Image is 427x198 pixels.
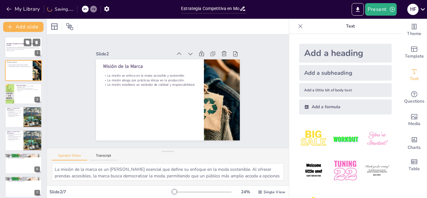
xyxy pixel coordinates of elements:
[7,134,22,136] p: Capacitar al personal es esencial para la sostenibilidad.
[7,131,22,134] p: Objetivo 2: Capacitación del Personal
[7,158,40,159] p: Obtener premios y reconocimientos públicos.
[16,88,40,89] p: Promueve un consumo responsable y ético.
[331,156,360,185] img: 5.jpeg
[299,99,392,114] div: Add a formula
[66,23,73,30] span: Position
[34,190,40,195] div: 7
[7,47,40,50] p: Esta presentación aborda la estrategia de diferenciación en sostenibilidad en la moda, destacando...
[404,98,424,105] span: Questions
[402,86,427,109] div: Get real-time input from your audience
[16,84,40,86] p: Visión de la Marca
[299,124,328,154] img: 1.jpeg
[299,65,392,81] div: Add a subheading
[402,131,427,154] div: Add charts and graphs
[7,110,22,112] p: Capacitar al personal es esencial para la sostenibilidad.
[407,3,419,16] button: H F
[49,22,59,32] div: Layout
[90,154,118,160] button: Transcript
[49,189,172,195] div: Slide 2 / 7
[7,177,40,179] p: Objetivo 3: Posicionamiento de Marca
[33,38,40,46] button: Delete Slide
[34,166,40,172] div: 6
[16,89,40,91] p: Busca transformar la industria textil hacia un futuro más consciente.
[408,120,420,127] span: Media
[407,4,419,15] div: H F
[24,38,31,46] button: Duplicate Slide
[408,144,421,151] span: Charts
[7,138,22,140] p: La participación de empleados es crucial para el éxito.
[299,44,392,63] div: Add a heading
[7,43,38,46] strong: Estrategia Competitiva en Moda Sostenible: Un Enfoque Práctico
[7,113,22,115] p: Se realizan evaluaciones para medir el conocimiento adquirido.
[52,163,284,180] textarea: La misión de la marca es un [PERSON_NAME] esencial que define su enfoque en la moda sostenible. A...
[110,57,198,99] p: La misión establece un estándar de calidad y responsabilidad.
[116,25,188,62] div: Slide 2
[5,37,42,58] div: 1
[7,107,22,111] p: Objetivo 2: Capacitación del Personal
[7,50,40,51] p: Generated with [URL]
[352,3,364,16] button: Export to PowerPoint
[5,130,42,151] div: 5
[402,19,427,41] div: Change the overall theme
[114,48,201,91] p: La misión se enfoca en la moda accesible y sostenible.
[405,53,424,60] span: Template
[7,180,40,181] p: Se lanzan campañas de comunicación verde.
[5,60,42,81] div: 2
[35,50,40,56] div: 1
[7,154,40,156] p: Objetivo 3: Posicionamiento de Marca
[409,165,420,172] span: Table
[34,97,40,102] div: 3
[118,39,206,83] p: Misión de la Marca
[52,154,87,160] button: Speaker Notes
[7,65,31,66] p: La misión aboga por prácticas éticas en la producción.
[5,176,42,197] div: 7
[34,120,40,126] div: 4
[407,30,421,37] span: Theme
[3,22,43,32] button: Add slide
[305,19,395,34] p: Text
[7,155,40,157] p: Asociar la marca con sostenibilidad es clave.
[7,136,22,138] p: Se realizan evaluaciones para medir el conocimiento adquirido.
[7,66,31,67] p: La misión establece un estándar de calidad y responsabilidad.
[363,124,392,154] img: 3.jpeg
[402,64,427,86] div: Add text boxes
[181,4,239,13] input: Insert title
[47,6,73,12] div: Saving......
[238,189,253,195] div: 24 %
[16,85,40,88] p: La visión busca liderar en moda sostenible en [GEOGRAPHIC_DATA].
[363,156,392,185] img: 6.jpeg
[7,61,31,63] p: Misión de la Marca
[410,75,419,82] span: Text
[5,107,42,127] div: 4
[365,3,396,16] button: Present
[402,41,427,64] div: Add ready made slides
[34,74,40,79] div: 2
[7,64,31,65] p: La misión se enfoca en la moda accesible y sostenible.
[5,153,42,174] div: 6
[34,143,40,149] div: 5
[112,53,199,95] p: La misión aboga por prácticas éticas en la producción.
[7,115,22,117] p: La participación de empleados es crucial para el éxito.
[331,124,360,154] img: 2.jpeg
[7,179,40,180] p: Asociar la marca con sostenibilidad es clave.
[264,190,285,195] span: Single View
[299,83,392,97] div: Add a little bit of body text
[5,84,42,104] div: 3
[5,4,43,14] button: My Library
[402,154,427,176] div: Add a table
[7,157,40,158] p: Se lanzan campañas de comunicación verde.
[299,156,328,185] img: 4.jpeg
[402,109,427,131] div: Add images, graphics, shapes or video
[7,181,40,182] p: Obtener premios y reconocimientos públicos.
